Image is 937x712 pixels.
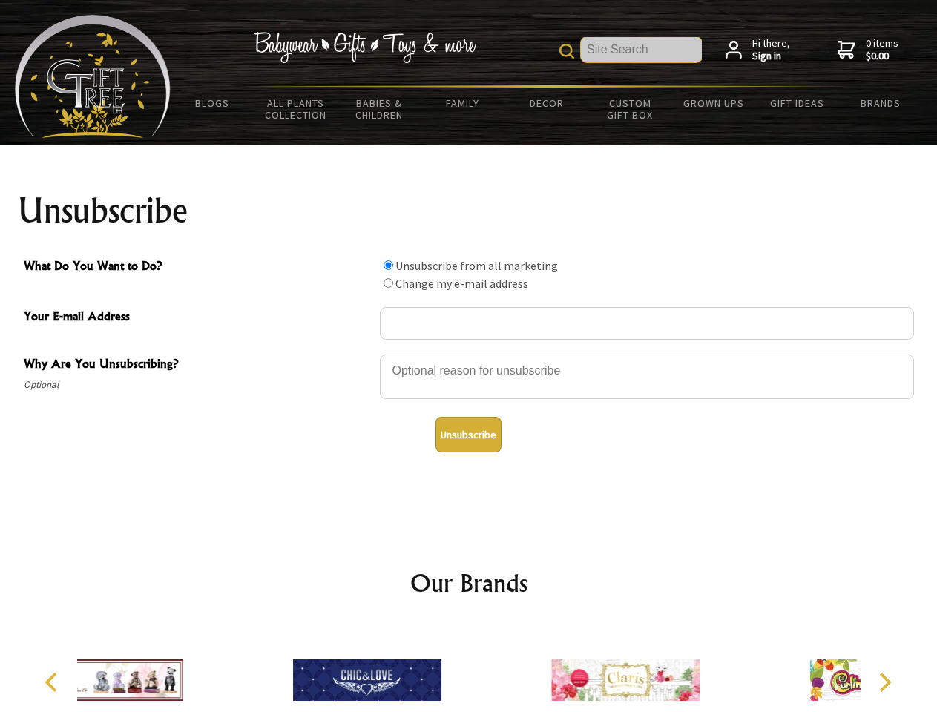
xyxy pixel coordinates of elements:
input: Site Search [581,37,702,62]
label: Unsubscribe from all marketing [395,258,558,273]
span: Optional [24,376,372,394]
input: What Do You Want to Do? [384,278,393,288]
a: All Plants Collection [254,88,338,131]
span: What Do You Want to Do? [24,257,372,278]
a: Custom Gift Box [588,88,672,131]
label: Change my e-mail address [395,276,528,291]
strong: $0.00 [866,50,898,63]
img: Babywear - Gifts - Toys & more [254,32,476,63]
img: product search [559,44,574,59]
textarea: Why Are You Unsubscribing? [380,355,914,399]
a: Brands [839,88,923,119]
button: Unsubscribe [435,417,502,452]
a: Hi there,Sign in [726,37,790,63]
button: Next [868,666,901,699]
span: Hi there, [752,37,790,63]
a: Family [421,88,505,119]
input: What Do You Want to Do? [384,260,393,270]
button: Previous [37,666,70,699]
span: Why Are You Unsubscribing? [24,355,372,376]
a: Gift Ideas [755,88,839,119]
strong: Sign in [752,50,790,63]
span: 0 items [866,36,898,63]
input: Your E-mail Address [380,307,914,340]
a: Decor [504,88,588,119]
a: Babies & Children [338,88,421,131]
a: Grown Ups [671,88,755,119]
span: Your E-mail Address [24,307,372,329]
img: Babyware - Gifts - Toys and more... [15,15,171,138]
h1: Unsubscribe [18,193,920,228]
a: BLOGS [171,88,254,119]
a: 0 items$0.00 [838,37,898,63]
h2: Our Brands [30,565,908,601]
